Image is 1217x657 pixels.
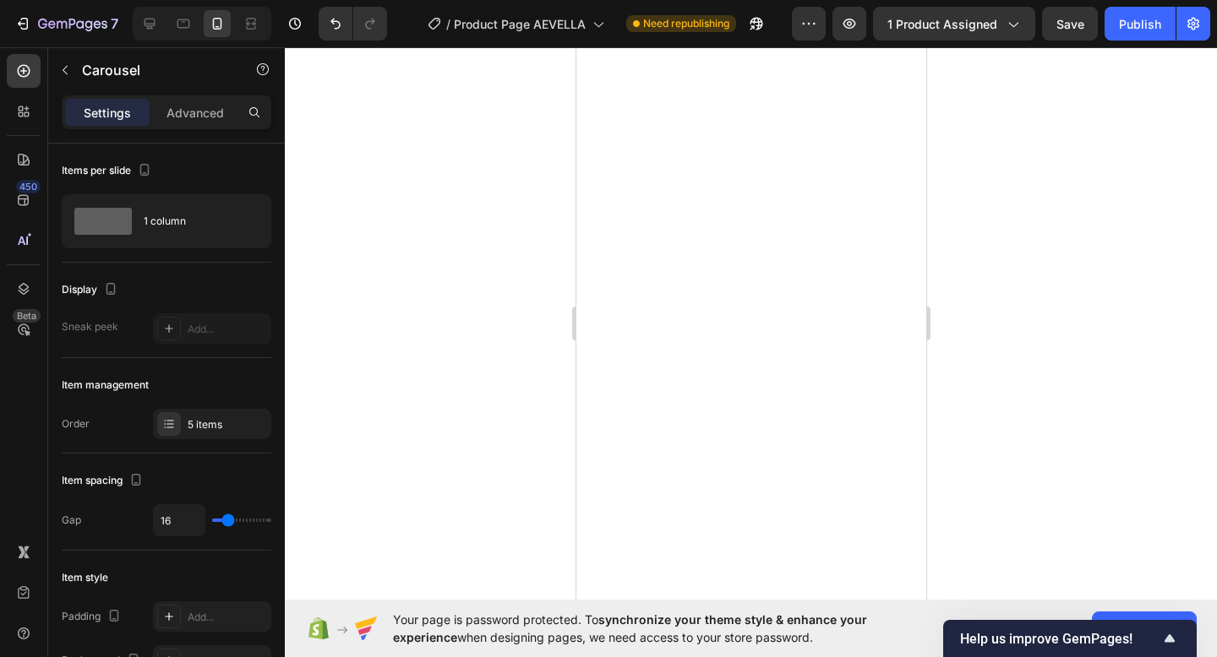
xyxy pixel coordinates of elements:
span: Product Page AEVELLA [454,15,586,33]
button: Publish [1105,7,1176,41]
span: synchronize your theme style & enhance your experience [393,612,867,644]
p: Settings [84,104,131,122]
button: 1 product assigned [873,7,1035,41]
p: Carousel [82,60,226,80]
div: Item style [62,570,108,585]
button: Allow access [1092,611,1197,645]
div: Gap [62,513,81,528]
span: Save [1056,17,1084,31]
input: Auto [154,505,205,535]
div: Item management [62,377,149,393]
div: 1 column [144,202,247,241]
button: 7 [7,7,126,41]
div: Undo/Redo [319,7,387,41]
span: Your page is password protected. To when designing pages, we need access to your store password. [393,611,933,646]
div: Item spacing [62,470,146,492]
button: Save [1042,7,1098,41]
div: Sneak peek [62,319,118,334]
div: Items per slide [62,160,155,182]
iframe: Design area [576,47,926,600]
div: 5 items [188,417,267,432]
div: Publish [1119,15,1161,33]
div: Beta [13,309,41,323]
div: Padding [62,605,124,628]
span: Need republishing [643,16,729,31]
button: Show survey - Help us improve GemPages! [960,628,1180,649]
span: 1 product assigned [887,15,997,33]
p: 7 [111,14,118,34]
span: / [446,15,450,33]
div: Display [62,279,121,301]
p: Advanced [166,104,224,122]
div: Order [62,416,90,432]
div: Add... [188,610,267,625]
span: Help us improve GemPages! [960,631,1160,647]
div: 450 [16,180,41,193]
iframe: Intercom live chat [1160,574,1200,615]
